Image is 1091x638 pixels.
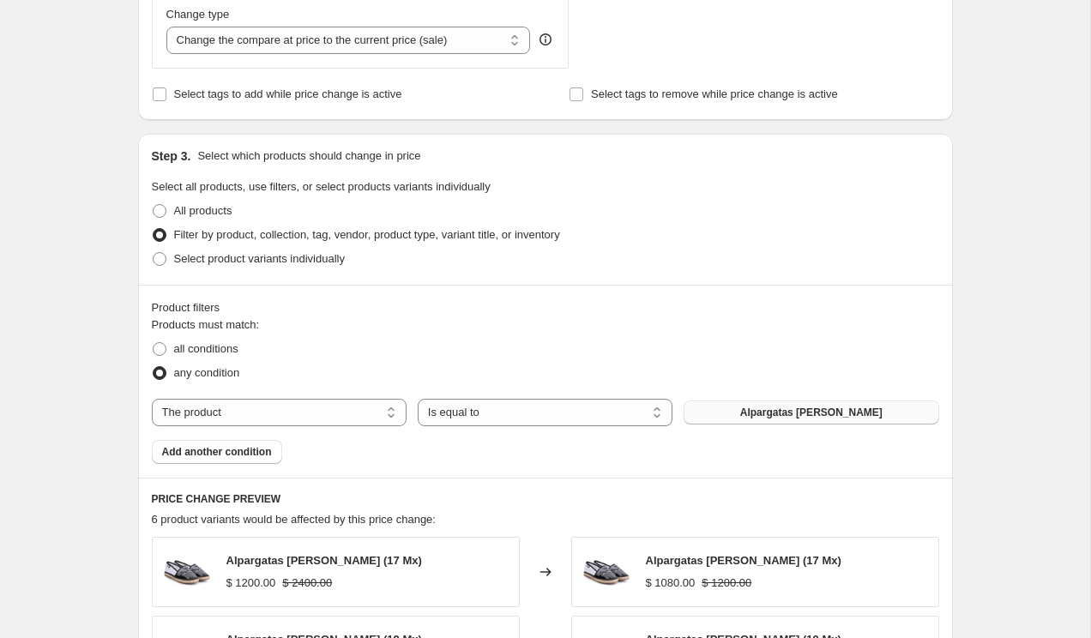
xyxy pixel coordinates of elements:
button: Alpargatas Karl Lagerfeld [684,400,938,424]
img: EK-zapato-alpargata-karl-lagerfeld_80x.jpg [161,546,213,598]
span: Filter by product, collection, tag, vendor, product type, variant title, or inventory [174,228,560,241]
span: All products [174,204,232,217]
button: Add another condition [152,440,282,464]
h6: PRICE CHANGE PREVIEW [152,492,939,506]
img: EK-zapato-alpargata-karl-lagerfeld_80x.jpg [581,546,632,598]
span: Alpargatas [PERSON_NAME] [740,406,883,419]
span: Alpargatas [PERSON_NAME] (17 Mx) [226,554,422,567]
div: Product filters [152,299,939,316]
span: Select tags to add while price change is active [174,87,402,100]
div: help [537,31,554,48]
span: 6 product variants would be affected by this price change: [152,513,436,526]
div: $ 1200.00 [226,575,276,592]
h2: Step 3. [152,147,191,165]
p: Select which products should change in price [197,147,420,165]
span: Add another condition [162,445,272,459]
span: Select tags to remove while price change is active [591,87,838,100]
span: Select product variants individually [174,252,345,265]
span: Select all products, use filters, or select products variants individually [152,180,491,193]
span: Change type [166,8,230,21]
div: $ 1080.00 [646,575,696,592]
span: Alpargatas [PERSON_NAME] (17 Mx) [646,554,841,567]
strike: $ 1200.00 [702,575,751,592]
span: all conditions [174,342,238,355]
span: any condition [174,366,240,379]
span: Products must match: [152,318,260,331]
strike: $ 2400.00 [282,575,332,592]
